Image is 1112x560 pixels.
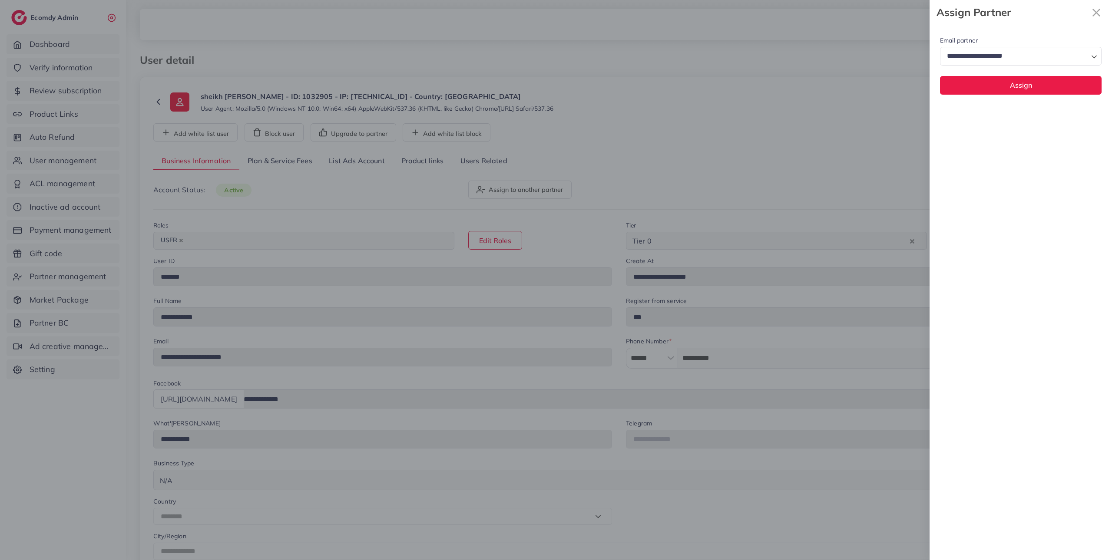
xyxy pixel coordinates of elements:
span: Assign [1010,81,1032,89]
input: Search for option [944,49,1088,63]
button: Assign [940,76,1102,95]
strong: Assign Partner [937,5,1088,20]
div: Search for option [940,47,1102,66]
label: Email partner [940,36,978,45]
button: Close [1088,3,1105,21]
svg: x [1088,4,1105,21]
